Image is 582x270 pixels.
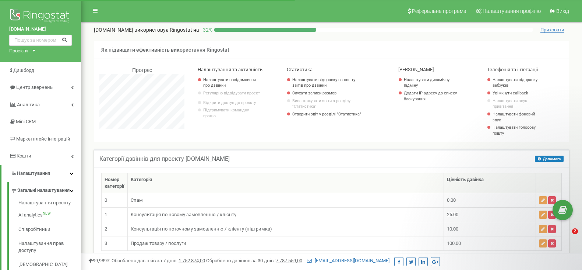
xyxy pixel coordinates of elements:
span: Реферальна програма [412,8,466,14]
a: [EMAIL_ADDRESS][DOMAIN_NAME] [307,258,389,263]
a: Створити звіт у розділі "Статистика" [292,111,365,117]
a: Увімкнути callback [493,90,540,96]
a: Налаштувати повідомлення про дзвінки [203,77,260,89]
a: Загальні налаштування [11,182,81,197]
span: 2 [572,228,578,234]
span: Статистика [287,67,313,72]
a: [DOMAIN_NAME] [9,26,72,33]
input: Пошук за номером [9,35,72,46]
p: Регулярно відвідувати проєкт [203,90,260,96]
span: 99,989% [88,258,110,263]
p: [DOMAIN_NAME] [94,26,199,34]
span: Налаштування профілю [483,8,541,14]
td: Консультація по поточному замовленню / клієнту (підтримка) [128,222,444,236]
a: Налаштувати звук привітання [493,98,540,110]
span: Маркетплейс інтеграцій [16,136,70,142]
a: Співробітники [18,222,81,237]
a: Додати IP адресу до списку блокування [404,90,461,102]
u: 7 787 559,00 [276,258,302,263]
a: Налаштувати фоновий звук [493,111,540,123]
td: Спам [128,193,444,208]
td: 2 [102,222,128,236]
td: 1 [102,208,128,222]
a: Налаштувати динамічну підміну [404,77,461,89]
span: Mini CRM [16,119,36,124]
span: Центр звернень [16,84,53,90]
a: AI analyticsNEW [18,208,81,222]
u: 1 752 874,00 [179,258,205,263]
td: Консультація по новому замовленню / клієнту [128,208,444,222]
span: Як підвищити ефективність використання Ringostat [101,47,229,53]
span: [PERSON_NAME] [398,67,434,72]
a: Вивантажувати звіти з розділу "Статистика" [292,98,365,110]
p: 32 % [199,26,214,34]
a: Відкрити доступ до проєкту [203,100,260,106]
td: 3 [102,236,128,251]
span: Приховати [540,27,564,33]
span: Налаштування [17,170,50,176]
th: Цінність дзвінка [444,173,536,193]
a: Налаштування [1,165,81,182]
span: Налаштування та активність [198,67,262,72]
a: Налаштувати відправку вебхуків [493,77,540,89]
img: Ringostat logo [9,7,72,26]
button: Допомога [535,156,564,162]
a: Налаштувати голосову пошту [493,125,540,136]
span: Оброблено дзвінків за 30 днів : [206,258,302,263]
span: Аналiтика [17,102,40,107]
th: Категорія [128,173,444,193]
span: Дашборд [13,67,34,73]
div: Проєкти [9,48,28,55]
span: Кошти [17,153,31,159]
p: Підтримувати командну працю [203,107,260,119]
h5: Категорії дзвінків для проєкту [DOMAIN_NAME] [99,156,230,162]
span: Вихід [556,8,569,14]
td: Продаж товару / послуги [128,236,444,251]
iframe: Intercom live chat [557,228,575,246]
a: Слухати записи розмов [292,90,365,96]
span: Загальні налаштування [17,187,70,194]
span: Телефонія та інтеграції [487,67,538,72]
a: Налаштування прав доступу [18,236,81,257]
a: Налаштувати відправку на пошту звітів про дзвінки [292,77,365,89]
td: 0 [102,193,128,208]
span: використовує Ringostat на [134,27,199,33]
span: Оброблено дзвінків за 7 днів : [112,258,205,263]
span: Прогрес [132,67,152,73]
th: Номер категорії [102,173,128,193]
a: Налаштування проєкту [18,200,81,208]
